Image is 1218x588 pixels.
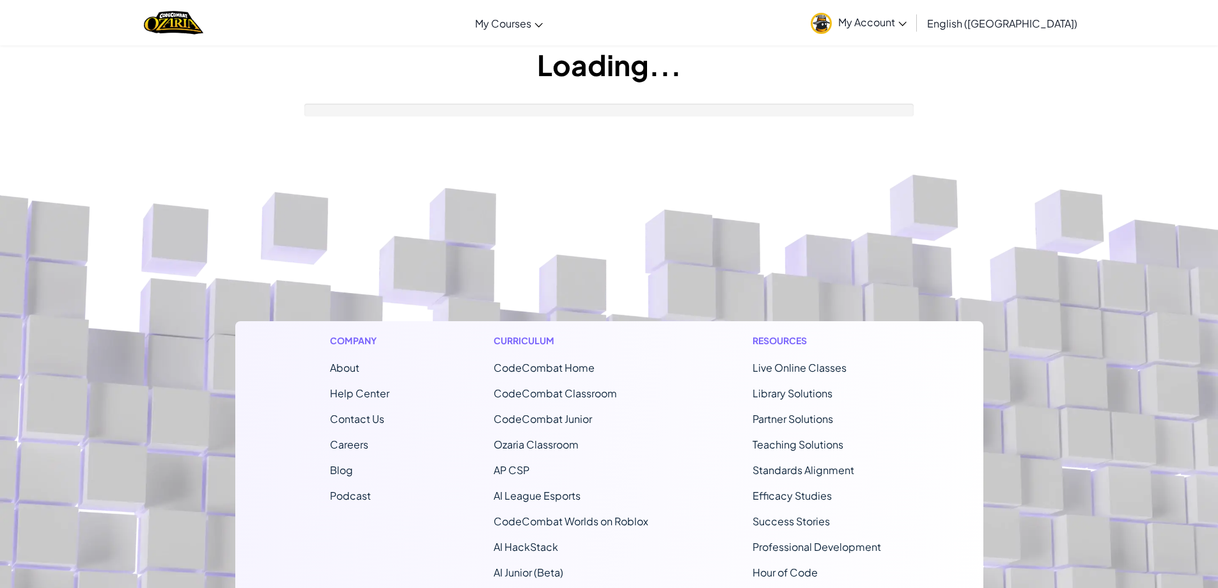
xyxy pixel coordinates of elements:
[753,566,818,579] a: Hour of Code
[921,6,1084,40] a: English ([GEOGRAPHIC_DATA])
[753,386,832,400] a: Library Solutions
[144,10,203,36] img: Home
[494,361,595,374] span: CodeCombat Home
[811,13,832,34] img: avatar
[753,361,847,374] a: Live Online Classes
[475,17,531,30] span: My Courses
[753,540,881,553] a: Professional Development
[753,489,832,502] a: Efficacy Studies
[469,6,549,40] a: My Courses
[330,412,384,425] span: Contact Us
[494,412,592,425] a: CodeCombat Junior
[804,3,913,43] a: My Account
[494,540,558,553] a: AI HackStack
[330,334,389,347] h1: Company
[753,334,889,347] h1: Resources
[330,489,371,502] a: Podcast
[753,412,833,425] a: Partner Solutions
[494,463,529,477] a: AP CSP
[330,463,353,477] a: Blog
[838,15,907,29] span: My Account
[494,386,617,400] a: CodeCombat Classroom
[753,514,830,528] a: Success Stories
[753,438,843,451] a: Teaching Solutions
[494,566,563,579] a: AI Junior (Beta)
[144,10,203,36] a: Ozaria by CodeCombat logo
[494,489,581,502] a: AI League Esports
[927,17,1077,30] span: English ([GEOGRAPHIC_DATA])
[330,386,389,400] a: Help Center
[494,334,648,347] h1: Curriculum
[330,361,359,374] a: About
[494,514,648,528] a: CodeCombat Worlds on Roblox
[753,463,854,477] a: Standards Alignment
[494,438,579,451] a: Ozaria Classroom
[330,438,368,451] a: Careers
